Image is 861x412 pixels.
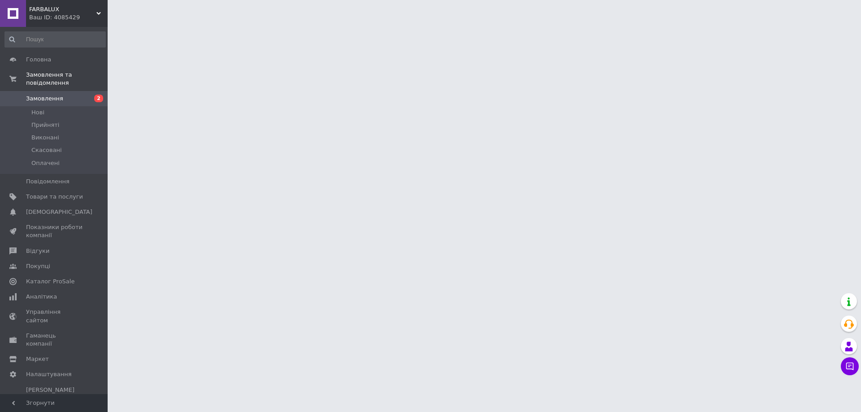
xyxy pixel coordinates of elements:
span: Скасовані [31,146,62,154]
span: FARBALUX [29,5,96,13]
button: Чат з покупцем [841,357,859,375]
span: Головна [26,56,51,64]
input: Пошук [4,31,106,48]
span: Виконані [31,134,59,142]
span: Оплачені [31,159,60,167]
span: Покупці [26,262,50,270]
span: Каталог ProSale [26,278,74,286]
span: Гаманець компанії [26,332,83,348]
span: Аналітика [26,293,57,301]
span: Відгуки [26,247,49,255]
span: Замовлення та повідомлення [26,71,108,87]
span: 2 [94,95,103,102]
div: Ваш ID: 4085429 [29,13,108,22]
span: Нові [31,108,44,117]
span: Прийняті [31,121,59,129]
span: Маркет [26,355,49,363]
span: [DEMOGRAPHIC_DATA] [26,208,92,216]
span: Налаштування [26,370,72,378]
span: Показники роботи компанії [26,223,83,239]
span: Замовлення [26,95,63,103]
span: Товари та послуги [26,193,83,201]
span: Управління сайтом [26,308,83,324]
span: Повідомлення [26,178,70,186]
span: [PERSON_NAME] та рахунки [26,386,83,411]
